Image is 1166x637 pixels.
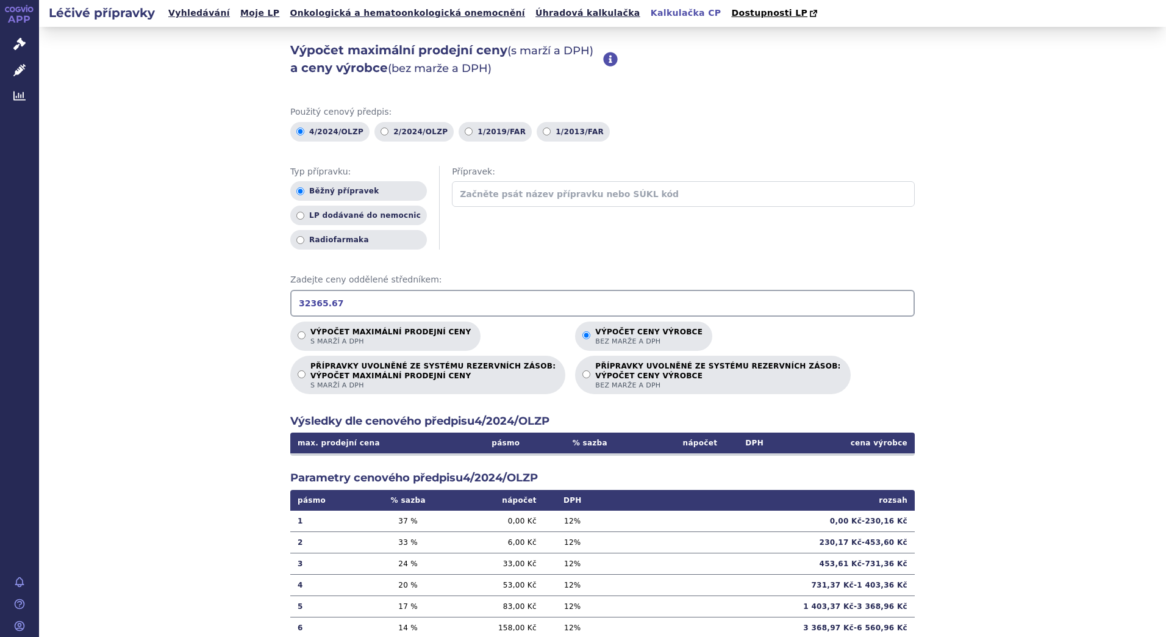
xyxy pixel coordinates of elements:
p: Výpočet ceny výrobce [595,328,703,346]
td: 24 % [365,553,451,574]
td: 12 % [544,511,601,532]
p: PŘÍPRAVKY UVOLNĚNÉ ZE SYSTÉMU REZERVNÍCH ZÁSOB: [595,362,840,390]
span: Použitý cenový předpis: [290,106,915,118]
td: 33,00 Kč [451,553,544,574]
label: 1/2013/FAR [537,122,610,142]
span: bez marže a DPH [595,337,703,346]
input: Běžný přípravek [296,187,304,195]
span: Zadejte ceny oddělené středníkem: [290,274,915,286]
input: Radiofarmaka [296,236,304,244]
span: (bez marže a DPH) [388,62,492,75]
td: 1 403,37 Kč - 3 368,96 Kč [601,596,915,617]
td: 37 % [365,511,451,532]
td: 12 % [544,531,601,553]
th: % sazba [545,433,635,453]
input: Zadejte ceny oddělené středníkem [290,290,915,317]
td: 6,00 Kč [451,531,544,553]
th: pásmo [467,433,545,453]
a: Onkologická a hematoonkologická onemocnění [286,5,529,21]
label: Běžný přípravek [290,181,427,201]
th: nápočet [451,490,544,511]
td: 12 % [544,574,601,596]
td: 33 % [365,531,451,553]
td: 17 % [365,596,451,617]
label: 4/2024/OLZP [290,122,370,142]
span: bez marže a DPH [595,381,840,390]
td: 2 [290,531,365,553]
input: 1/2019/FAR [465,128,473,135]
input: Výpočet ceny výrobcebez marže a DPH [582,331,590,339]
a: Kalkulačka CP [647,5,725,21]
span: Typ přípravku: [290,166,427,178]
p: Výpočet maximální prodejní ceny [310,328,471,346]
td: 0,00 Kč - 230,16 Kč [601,511,915,532]
h2: Výsledky dle cenového předpisu 4/2024/OLZP [290,414,915,429]
a: Moje LP [237,5,283,21]
td: 453,61 Kč - 731,36 Kč [601,553,915,574]
td: 53,00 Kč [451,574,544,596]
span: Přípravek: [452,166,915,178]
a: Dostupnosti LP [728,5,823,22]
input: Začněte psát název přípravku nebo SÚKL kód [452,181,915,207]
label: Radiofarmaka [290,230,427,250]
td: 1 [290,511,365,532]
strong: VÝPOČET MAXIMÁLNÍ PRODEJNÍ CENY [310,371,556,381]
h2: Výpočet maximální prodejní ceny a ceny výrobce [290,41,603,77]
span: s marží a DPH [310,381,556,390]
input: LP dodávané do nemocnic [296,212,304,220]
input: 1/2013/FAR [543,128,551,135]
td: 12 % [544,596,601,617]
td: 20 % [365,574,451,596]
input: 2/2024/OLZP [381,128,388,135]
th: % sazba [365,490,451,511]
label: 1/2019/FAR [459,122,532,142]
label: LP dodávané do nemocnic [290,206,427,225]
a: Vyhledávání [165,5,234,21]
td: 5 [290,596,365,617]
input: 4/2024/OLZP [296,128,304,135]
p: PŘÍPRAVKY UVOLNĚNÉ ZE SYSTÉMU REZERVNÍCH ZÁSOB: [310,362,556,390]
label: 2/2024/OLZP [374,122,454,142]
td: 83,00 Kč [451,596,544,617]
td: 230,17 Kč - 453,60 Kč [601,531,915,553]
span: (s marží a DPH) [507,44,593,57]
th: max. prodejní cena [290,433,467,453]
td: 731,37 Kč - 1 403,36 Kč [601,574,915,596]
th: cena výrobce [784,433,915,453]
th: pásmo [290,490,365,511]
th: rozsah [601,490,915,511]
h2: Léčivé přípravky [39,4,165,21]
strong: VÝPOČET CENY VÝROBCE [595,371,840,381]
td: 4 [290,574,365,596]
td: 0,00 Kč [451,511,544,532]
td: 12 % [544,553,601,574]
th: nápočet [635,433,724,453]
td: 3 [290,553,365,574]
span: Dostupnosti LP [731,8,807,18]
a: Úhradová kalkulačka [532,5,644,21]
h2: Parametry cenového předpisu 4/2024/OLZP [290,470,915,486]
th: DPH [724,433,784,453]
input: PŘÍPRAVKY UVOLNĚNÉ ZE SYSTÉMU REZERVNÍCH ZÁSOB:VÝPOČET CENY VÝROBCEbez marže a DPH [582,370,590,378]
input: PŘÍPRAVKY UVOLNĚNÉ ZE SYSTÉMU REZERVNÍCH ZÁSOB:VÝPOČET MAXIMÁLNÍ PRODEJNÍ CENYs marží a DPH [298,370,306,378]
span: s marží a DPH [310,337,471,346]
th: DPH [544,490,601,511]
input: Výpočet maximální prodejní cenys marží a DPH [298,331,306,339]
